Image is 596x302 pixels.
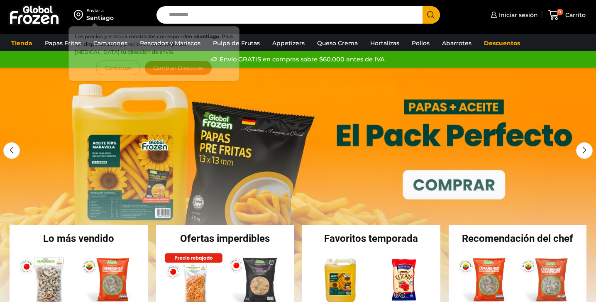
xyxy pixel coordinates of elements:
[75,32,233,56] p: Los precios y el stock mostrados corresponden a . Para ver disponibilidad y precios en otras regi...
[497,11,538,19] span: Iniciar sesión
[480,35,524,51] a: Descuentos
[41,35,85,51] a: Papas Fritas
[489,7,538,23] a: Iniciar sesión
[3,142,20,159] div: Previous slide
[86,14,114,22] div: Santiago
[408,35,434,51] a: Pollos
[449,234,587,244] h2: Recomendación del chef
[7,35,37,51] a: Tienda
[423,6,440,24] button: Search button
[557,9,563,15] span: 0
[10,234,148,244] h2: Lo más vendido
[96,61,140,75] button: Continuar
[438,35,476,51] a: Abarrotes
[576,142,593,159] div: Next slide
[196,33,219,39] strong: Santiago
[74,8,86,22] img: address-field-icon.svg
[546,5,588,25] a: 0 Carrito
[563,11,586,19] span: Carrito
[86,8,114,14] div: Enviar a
[144,61,213,75] button: Cambiar Dirección
[156,234,294,244] h2: Ofertas imperdibles
[268,35,309,51] a: Appetizers
[366,35,403,51] a: Hortalizas
[302,234,440,244] h2: Favoritos temporada
[313,35,362,51] a: Queso Crema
